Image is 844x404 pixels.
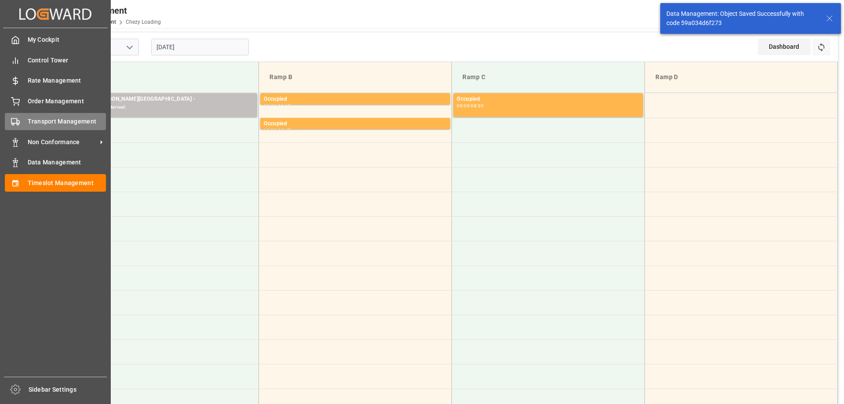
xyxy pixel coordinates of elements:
[71,104,254,111] div: Pallets: ,TU: ,City: ,Arrival:
[266,69,444,85] div: Ramp B
[457,95,640,104] div: Occupied
[457,104,469,108] div: 08:00
[278,128,291,132] div: 08:45
[276,104,278,108] div: -
[28,178,106,188] span: Timeslot Management
[151,39,249,55] input: DD-MM-YYYY
[264,128,276,132] div: 08:30
[28,138,97,147] span: Non Conformance
[29,385,107,394] span: Sidebar Settings
[5,92,106,109] a: Order Management
[264,120,447,128] div: Occupied
[28,117,106,126] span: Transport Management
[471,104,484,108] div: 08:30
[666,9,818,28] div: Data Management: Object Saved Successfully with code 59a034d6f273
[5,72,106,89] a: Rate Management
[71,95,254,104] div: Transport [PERSON_NAME][GEOGRAPHIC_DATA] -
[28,56,106,65] span: Control Tower
[73,69,251,85] div: Ramp A
[469,104,471,108] div: -
[28,35,106,44] span: My Cockpit
[28,158,106,167] span: Data Management
[28,97,106,106] span: Order Management
[758,39,811,55] div: Dashboard
[28,76,106,85] span: Rate Management
[5,154,106,171] a: Data Management
[652,69,830,85] div: Ramp D
[123,40,136,54] button: open menu
[5,174,106,191] a: Timeslot Management
[5,31,106,48] a: My Cockpit
[264,104,276,108] div: 08:00
[278,104,291,108] div: 08:15
[459,69,637,85] div: Ramp C
[264,95,447,104] div: Occupied
[276,128,278,132] div: -
[5,51,106,69] a: Control Tower
[5,113,106,130] a: Transport Management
